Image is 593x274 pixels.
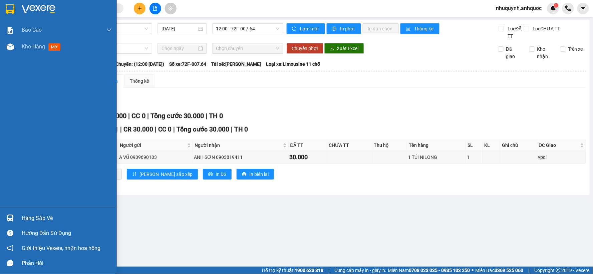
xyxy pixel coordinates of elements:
[407,140,466,151] th: Tên hàng
[409,268,470,273] strong: 0708 023 035 - 0935 103 250
[324,43,364,54] button: downloadXuất Excel
[467,154,482,161] div: 1
[153,6,158,11] span: file-add
[147,112,149,120] span: |
[150,3,161,14] button: file-add
[289,140,327,151] th: ĐÃ TT
[550,5,556,11] img: icon-new-feature
[237,169,274,180] button: printerIn biên lai
[554,3,559,8] sup: 1
[22,26,42,34] span: Báo cáo
[566,45,586,53] span: Trên xe
[340,25,356,32] span: In phơi
[500,140,537,151] th: Ghi chú
[7,245,13,251] span: notification
[106,27,112,33] span: down
[295,268,323,273] strong: 1900 633 818
[155,125,157,133] span: |
[242,172,247,177] span: printer
[530,25,561,32] span: Lọc CHƯA TT
[483,140,500,151] th: KL
[231,125,233,133] span: |
[580,5,586,11] span: caret-down
[139,171,193,178] span: [PERSON_NAME] sắp xếp
[130,77,149,85] div: Thống kê
[120,125,122,133] span: |
[134,3,145,14] button: plus
[328,267,329,274] span: |
[266,60,320,68] span: Loại xe: Limousine 11 chỗ
[330,46,334,51] span: download
[208,172,213,177] span: printer
[119,154,192,161] div: A VŨ 0909690103
[472,269,474,272] span: ⚪️
[504,45,524,60] span: Đã giao
[363,23,399,34] button: In đơn chọn
[539,142,579,149] span: ĐC Giao
[300,25,320,32] span: Làm mới
[7,27,14,34] img: solution-icon
[529,267,530,274] span: |
[292,26,298,32] span: sync
[131,112,145,120] span: CC 0
[169,60,206,68] span: Số xe: 72F-007.64
[372,140,407,151] th: Thu hộ
[414,25,434,32] span: Thống kê
[22,228,112,238] div: Hướng dẫn sử dụng
[491,4,547,12] span: nhuquynh.anhquoc
[337,45,359,52] span: Xuất Excel
[128,112,130,120] span: |
[538,154,585,161] div: vpq1
[132,172,137,177] span: sort-ascending
[177,125,229,133] span: Tổng cước 30.000
[216,43,279,53] span: Chọn chuyến
[290,153,326,162] div: 30.000
[162,25,197,32] input: 11/08/2025
[137,6,142,11] span: plus
[556,268,561,273] span: copyright
[234,125,248,133] span: TH 0
[7,215,14,222] img: warehouse-icon
[388,267,470,274] span: Miền Nam
[216,171,226,178] span: In DS
[115,60,164,68] span: Chuyến: (12:00 [DATE])
[173,125,175,133] span: |
[203,169,232,180] button: printerIn DS
[123,125,153,133] span: CR 30.000
[6,4,14,14] img: logo-vxr
[400,23,439,34] button: bar-chartThống kê
[216,24,279,34] span: 12:00 - 72F-007.64
[577,3,589,14] button: caret-down
[565,5,571,11] img: phone-icon
[211,60,261,68] span: Tài xế: [PERSON_NAME]
[7,43,14,50] img: warehouse-icon
[327,140,372,151] th: CHƯA TT
[22,213,112,223] div: Hàng sắp về
[195,142,281,149] span: Người nhận
[158,125,172,133] span: CC 0
[162,45,197,52] input: Chọn ngày
[22,43,45,50] span: Kho hàng
[287,43,323,54] button: Chuyển phơi
[22,244,100,252] span: Giới thiệu Vexere, nhận hoa hồng
[406,26,411,32] span: bar-chart
[48,43,60,51] span: mới
[495,268,524,273] strong: 0369 525 060
[194,154,287,161] div: ANH SƠN 0903819411
[22,258,112,268] div: Phản hồi
[165,3,177,14] button: aim
[505,25,524,40] span: Lọc ĐÃ TT
[206,112,207,120] span: |
[535,45,555,60] span: Kho nhận
[332,26,338,32] span: printer
[209,112,223,120] span: TH 0
[476,267,524,274] span: Miền Bắc
[7,260,13,266] span: message
[127,169,198,180] button: sort-ascending[PERSON_NAME] sắp xếp
[334,267,386,274] span: Cung cấp máy in - giấy in:
[151,112,204,120] span: Tổng cước 30.000
[287,23,325,34] button: syncLàm mới
[249,171,269,178] span: In biên lai
[262,267,323,274] span: Hỗ trợ kỹ thuật:
[168,6,173,11] span: aim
